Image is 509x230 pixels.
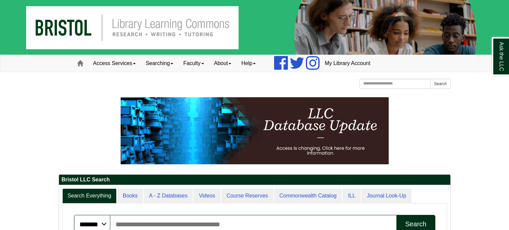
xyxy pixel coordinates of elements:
[62,188,117,204] a: Search Everything
[88,55,141,72] a: Access Services
[221,188,273,204] a: Course Reserves
[320,55,375,72] a: My Library Account
[405,220,426,228] div: Search
[362,188,411,204] a: Journal Look-Up
[178,55,209,72] a: Faculty
[236,55,261,72] a: Help
[144,188,193,204] a: A - Z Databases
[430,79,450,89] button: Search
[59,175,450,185] h2: Bristol LLC Search
[342,188,361,204] a: ILL
[209,55,237,72] a: About
[117,188,143,204] a: Books
[121,97,389,164] img: HTML tutorial
[141,55,178,72] a: Searching
[274,188,342,204] a: Commonwealth Catalog
[193,188,220,204] a: Videos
